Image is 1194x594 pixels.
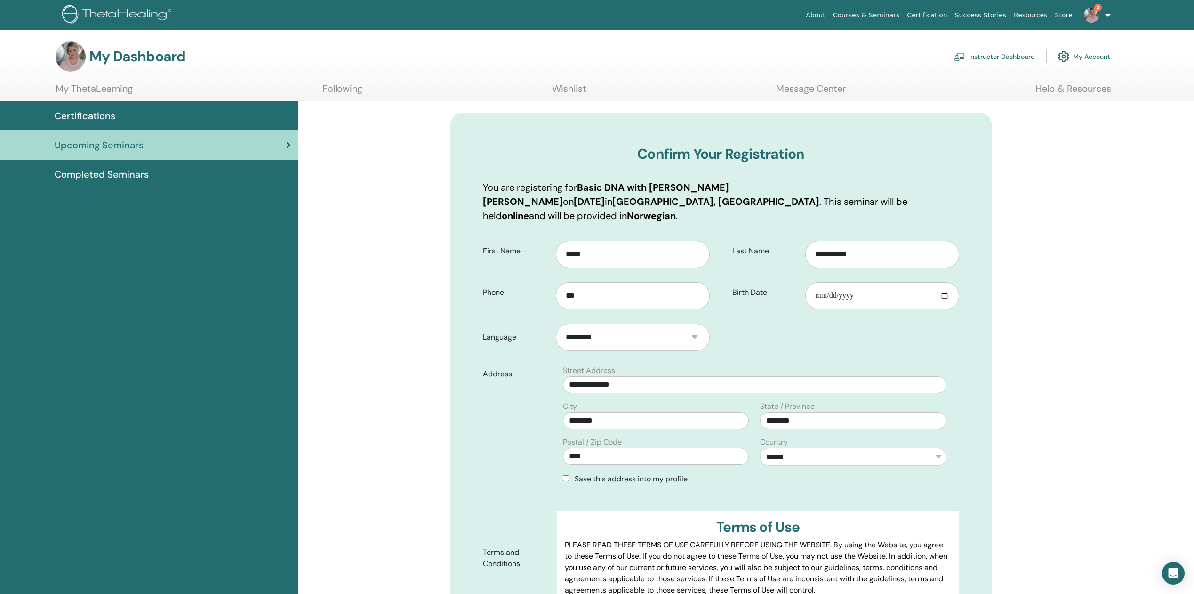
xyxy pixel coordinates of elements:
img: logo.png [62,5,175,26]
b: [GEOGRAPHIC_DATA], [GEOGRAPHIC_DATA] [612,195,819,208]
img: cog.svg [1058,49,1069,65]
label: Last Name [725,242,806,260]
span: Completed Seminars [55,167,149,181]
span: 2 [1094,4,1102,11]
b: Norwegian [627,210,676,222]
a: My Account [1058,46,1110,67]
span: Upcoming Seminars [55,138,144,152]
label: Phone [476,284,556,301]
label: State / Province [760,401,815,412]
label: Street Address [563,365,615,376]
a: Store [1051,7,1076,24]
a: Wishlist [552,83,586,101]
a: Certification [903,7,951,24]
label: Address [476,365,558,383]
img: chalkboard-teacher.svg [954,52,965,61]
h3: Confirm Your Registration [483,146,959,163]
b: Basic DNA with [PERSON_NAME] [PERSON_NAME] [483,181,729,208]
a: Success Stories [951,7,1010,24]
a: Message Center [776,83,846,101]
div: Open Intercom Messenger [1162,562,1185,585]
span: Certifications [55,109,115,123]
h3: Terms of Use [565,519,951,536]
span: Save this address into my profile [575,474,688,484]
label: Postal / Zip Code [563,437,622,448]
a: Resources [1010,7,1051,24]
a: My ThetaLearning [56,83,133,101]
img: default.jpg [1084,8,1099,23]
label: First Name [476,242,556,260]
a: Following [322,83,362,101]
b: online [502,210,529,222]
h3: My Dashboard [89,48,185,65]
b: [DATE] [574,195,605,208]
label: Language [476,328,556,346]
label: Birth Date [725,284,806,301]
label: Country [760,437,788,448]
a: Courses & Seminars [829,7,904,24]
a: Instructor Dashboard [954,46,1035,67]
img: default.jpg [56,41,86,72]
a: About [802,7,829,24]
p: You are registering for on in . This seminar will be held and will be provided in . [483,180,959,223]
a: Help & Resources [1035,83,1111,101]
label: Terms and Conditions [476,544,558,573]
label: City [563,401,577,412]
